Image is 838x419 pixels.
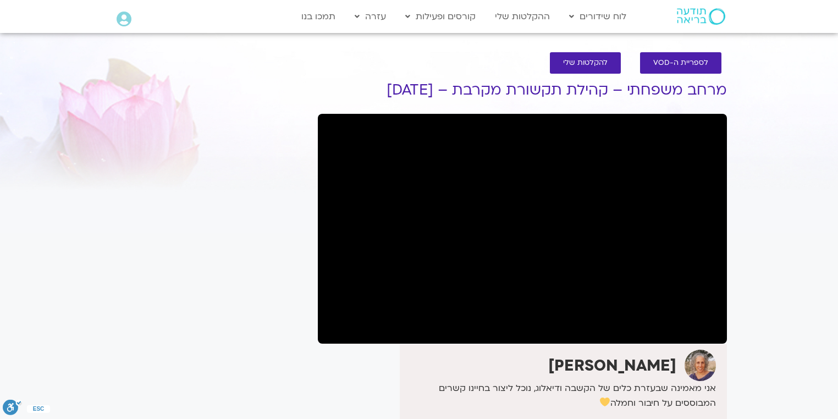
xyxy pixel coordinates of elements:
span: להקלטות שלי [563,59,608,67]
strong: [PERSON_NAME] [548,355,676,376]
a: ההקלטות שלי [489,6,555,27]
a: להקלטות שלי [550,52,621,74]
img: תודעה בריאה [677,8,725,25]
a: תמכו בנו [296,6,341,27]
a: לספריית ה-VOD [640,52,721,74]
a: קורסים ופעילות [400,6,481,27]
a: לוח שידורים [564,6,632,27]
p: אני מאמינה שבעזרת כלים של הקשבה ודיאלוג, נוכל ליצור בחיינו קשרים המבוססים על חיבור וחמלה [403,381,716,411]
img: שגית רוסו יצחקי [685,350,716,381]
a: עזרה [349,6,392,27]
img: 💛 [600,397,610,407]
h1: מרחב משפחתי – קהילת תקשורת מקרבת – [DATE] [318,82,727,98]
span: לספריית ה-VOD [653,59,708,67]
